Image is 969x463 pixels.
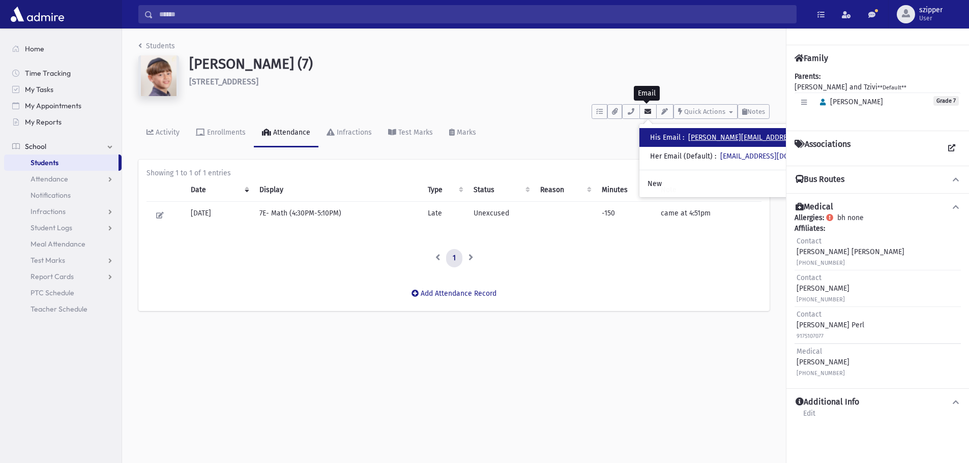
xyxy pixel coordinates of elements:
[795,397,961,408] button: Additional Info
[422,202,467,229] td: Late
[4,81,122,98] a: My Tasks
[31,174,68,183] span: Attendance
[25,44,44,53] span: Home
[795,139,850,158] h4: Associations
[25,142,46,151] span: School
[933,96,959,106] span: Grade 7
[797,237,821,245] span: Contact
[797,236,904,268] div: [PERSON_NAME] [PERSON_NAME]
[138,119,188,147] a: Activity
[4,252,122,268] a: Test Marks
[31,272,74,281] span: Report Cards
[138,55,179,96] img: w==
[271,128,310,137] div: Attendance
[8,4,67,24] img: AdmirePro
[683,133,684,142] span: :
[153,208,167,223] button: Edit
[4,41,122,57] a: Home
[795,53,828,63] h4: Family
[655,202,761,229] td: came at 4:51pm
[4,171,122,187] a: Attendance
[405,285,503,303] button: Add Attendance Record
[596,178,655,202] th: Minutes
[797,370,845,377] small: [PHONE_NUMBER]
[797,347,822,356] span: Medical
[4,65,122,81] a: Time Tracking
[738,104,770,119] button: Notes
[205,128,246,137] div: Enrollments
[31,304,87,314] span: Teacher Schedule
[673,104,738,119] button: Quick Actions
[31,288,74,297] span: PTC Schedule
[796,174,844,185] h4: Bus Routes
[4,301,122,317] a: Teacher Schedule
[795,224,825,233] b: Affiliates:
[25,69,71,78] span: Time Tracking
[596,202,655,229] td: -150
[185,178,253,202] th: Date: activate to sort column ascending
[4,187,122,203] a: Notifications
[446,249,462,267] a: 1
[4,114,122,130] a: My Reports
[795,174,961,185] button: Bus Routes
[797,333,824,339] small: 9175107077
[31,191,71,200] span: Notifications
[455,128,476,137] div: Marks
[254,119,318,147] a: Attendance
[31,207,66,216] span: Infractions
[688,133,851,142] a: [PERSON_NAME][EMAIL_ADDRESS][DOMAIN_NAME]
[189,77,770,86] h6: [STREET_ADDRESS]
[919,6,943,14] span: szipper
[138,42,175,50] a: Students
[4,236,122,252] a: Meal Attendance
[467,202,534,229] td: Unexcused
[422,178,467,202] th: Type: activate to sort column ascending
[441,119,484,147] a: Marks
[31,239,85,249] span: Meal Attendance
[639,174,859,193] a: New
[146,168,761,178] div: Showing 1 to 1 of 1 entries
[4,220,122,236] a: Student Logs
[31,256,65,265] span: Test Marks
[795,213,824,222] b: Allergies:
[185,202,253,229] td: [DATE]
[4,203,122,220] a: Infractions
[795,212,961,380] div: bh none
[684,108,725,115] span: Quick Actions
[795,71,961,122] div: [PERSON_NAME] and Tzivi
[650,132,851,143] div: His Email
[253,178,422,202] th: Display
[534,178,596,202] th: Reason: activate to sort column ascending
[153,5,796,23] input: Search
[25,117,62,127] span: My Reports
[4,268,122,285] a: Report Cards
[380,119,441,147] a: Test Marks
[31,223,72,232] span: Student Logs
[797,273,821,282] span: Contact
[720,152,830,161] a: [EMAIL_ADDRESS][DOMAIN_NAME]
[335,128,372,137] div: Infractions
[4,138,122,155] a: School
[634,86,660,101] div: Email
[797,346,849,378] div: [PERSON_NAME]
[943,139,961,158] a: View all Associations
[188,119,254,147] a: Enrollments
[796,397,859,408] h4: Additional Info
[715,152,716,161] span: :
[795,72,820,81] b: Parents:
[797,309,864,341] div: [PERSON_NAME] Perl
[154,128,180,137] div: Activity
[467,178,534,202] th: Status: activate to sort column ascending
[650,151,830,162] div: Her Email (Default)
[815,98,883,106] span: [PERSON_NAME]
[4,98,122,114] a: My Appointments
[396,128,433,137] div: Test Marks
[4,285,122,301] a: PTC Schedule
[797,260,845,266] small: [PHONE_NUMBER]
[25,85,53,94] span: My Tasks
[253,202,422,229] td: 7E- Math (4:30PM-5:10PM)
[4,155,119,171] a: Students
[747,108,765,115] span: Notes
[797,310,821,319] span: Contact
[138,41,175,55] nav: breadcrumb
